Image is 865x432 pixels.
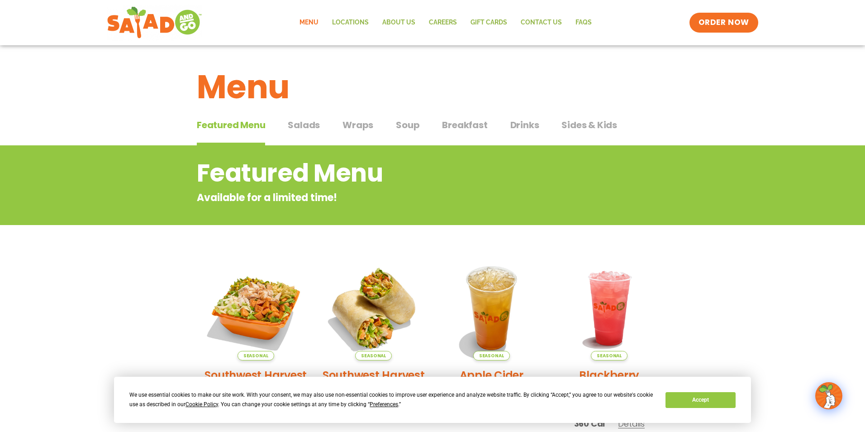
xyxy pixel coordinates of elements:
[355,351,392,360] span: Seasonal
[473,351,510,360] span: Seasonal
[322,256,426,360] img: Product photo for Southwest Harvest Wrap
[591,351,627,360] span: Seasonal
[569,12,599,33] a: FAQs
[197,62,668,111] h1: Menu
[288,118,320,132] span: Salads
[557,256,662,360] img: Product photo for Blackberry Bramble Lemonade
[293,12,599,33] nav: Menu
[574,418,605,430] span: 360 Cal
[699,17,749,28] span: ORDER NOW
[464,12,514,33] a: GIFT CARDS
[510,118,539,132] span: Drinks
[293,12,325,33] a: Menu
[689,13,758,33] a: ORDER NOW
[439,256,544,360] img: Product photo for Apple Cider Lemonade
[325,12,375,33] a: Locations
[561,118,617,132] span: Sides & Kids
[514,12,569,33] a: Contact Us
[322,367,426,399] h2: Southwest Harvest Wrap
[129,390,655,409] div: We use essential cookies to make our site work. With your consent, we may also use non-essential ...
[442,118,487,132] span: Breakfast
[197,118,265,132] span: Featured Menu
[107,5,202,41] img: new-SAG-logo-768×292
[197,190,595,205] p: Available for a limited time!
[618,418,645,429] span: Details
[375,12,422,33] a: About Us
[197,115,668,146] div: Tabbed content
[204,367,308,399] h2: Southwest Harvest Salad
[422,12,464,33] a: Careers
[342,118,373,132] span: Wraps
[396,118,419,132] span: Soup
[557,367,662,415] h2: Blackberry [PERSON_NAME] Lemonade
[370,401,398,408] span: Preferences
[238,351,274,360] span: Seasonal
[114,377,751,423] div: Cookie Consent Prompt
[665,392,735,408] button: Accept
[204,256,308,360] img: Product photo for Southwest Harvest Salad
[197,155,595,192] h2: Featured Menu
[439,367,544,399] h2: Apple Cider Lemonade
[816,383,841,408] img: wpChatIcon
[185,401,218,408] span: Cookie Policy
